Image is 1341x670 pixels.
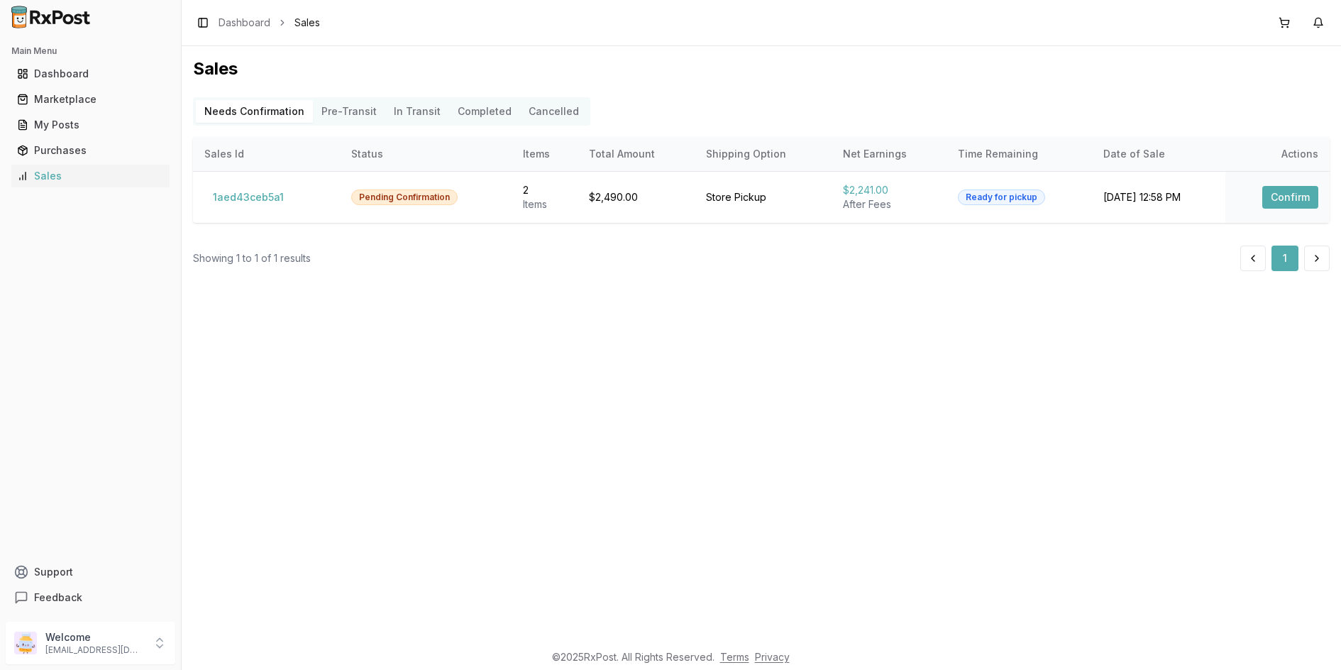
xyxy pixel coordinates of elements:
[11,138,170,163] a: Purchases
[17,67,164,81] div: Dashboard
[706,190,819,204] div: Store Pickup
[351,190,458,205] div: Pending Confirmation
[843,183,935,197] div: $2,241.00
[45,630,144,644] p: Welcome
[11,45,170,57] h2: Main Menu
[720,651,749,663] a: Terms
[6,139,175,162] button: Purchases
[14,632,37,654] img: User avatar
[1103,190,1213,204] div: [DATE] 12:58 PM
[6,165,175,187] button: Sales
[219,16,270,30] a: Dashboard
[512,137,578,171] th: Items
[34,591,82,605] span: Feedback
[832,137,947,171] th: Net Earnings
[1271,246,1298,271] button: 1
[204,186,292,209] button: 1aed43ceb5a1
[385,100,449,123] button: In Transit
[755,651,790,663] a: Privacy
[11,61,170,87] a: Dashboard
[193,251,311,265] div: Showing 1 to 1 of 1 results
[17,118,164,132] div: My Posts
[843,197,935,212] div: After Fees
[520,100,587,123] button: Cancelled
[340,137,512,171] th: Status
[1092,137,1225,171] th: Date of Sale
[1262,186,1318,209] button: Confirm
[17,169,164,183] div: Sales
[11,87,170,112] a: Marketplace
[958,190,1045,205] div: Ready for pickup
[578,137,695,171] th: Total Amount
[11,163,170,189] a: Sales
[313,100,385,123] button: Pre-Transit
[6,6,96,28] img: RxPost Logo
[695,137,831,171] th: Shipping Option
[6,585,175,610] button: Feedback
[589,190,684,204] div: $2,490.00
[17,143,164,158] div: Purchases
[294,16,320,30] span: Sales
[196,100,313,123] button: Needs Confirmation
[45,644,144,656] p: [EMAIL_ADDRESS][DOMAIN_NAME]
[6,559,175,585] button: Support
[6,88,175,111] button: Marketplace
[219,16,320,30] nav: breadcrumb
[6,62,175,85] button: Dashboard
[947,137,1093,171] th: Time Remaining
[193,137,340,171] th: Sales Id
[11,112,170,138] a: My Posts
[17,92,164,106] div: Marketplace
[6,114,175,136] button: My Posts
[193,57,1330,80] h1: Sales
[449,100,520,123] button: Completed
[523,183,566,197] div: 2
[1225,137,1330,171] th: Actions
[523,197,566,212] div: Item s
